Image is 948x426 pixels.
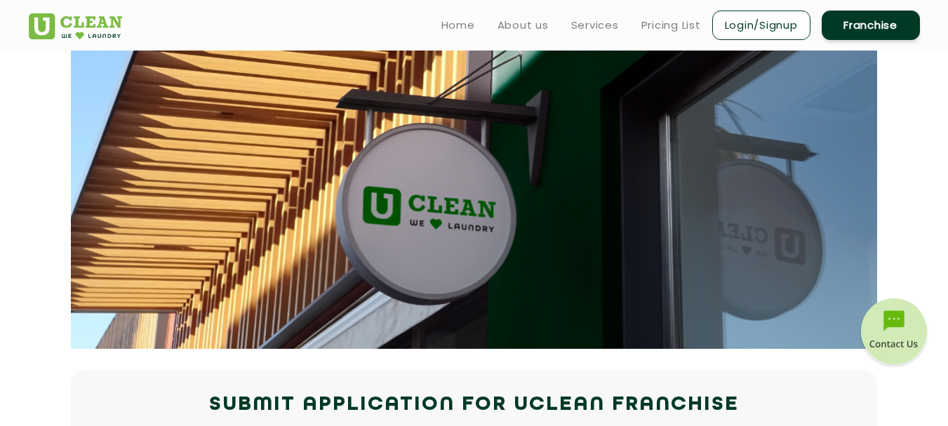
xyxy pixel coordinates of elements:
img: UClean Laundry and Dry Cleaning [29,13,122,39]
a: Franchise [822,11,920,40]
a: Pricing List [641,17,701,34]
h2: Submit Application for UCLEAN FRANCHISE [29,388,920,422]
img: contact-btn [859,298,929,368]
a: Services [571,17,619,34]
a: Login/Signup [712,11,810,40]
a: About us [498,17,549,34]
a: Home [441,17,475,34]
